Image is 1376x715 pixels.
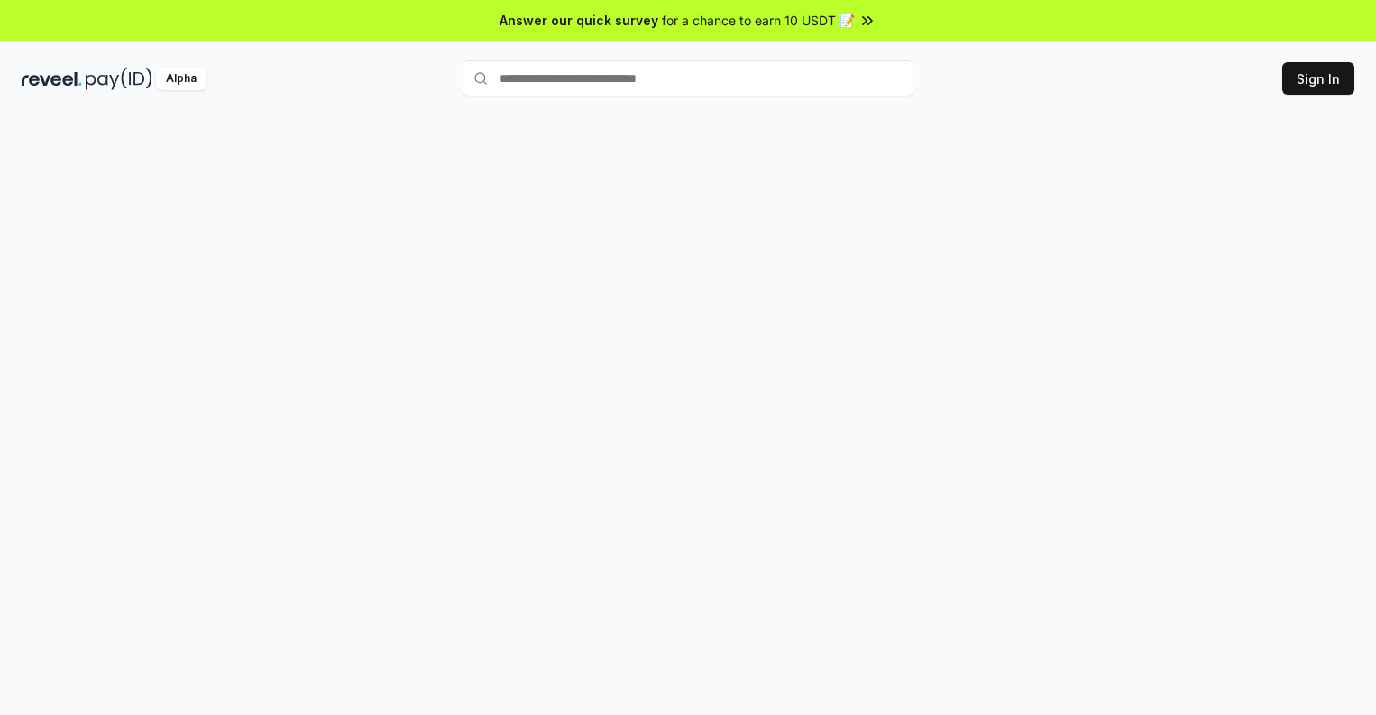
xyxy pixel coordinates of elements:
[86,68,152,90] img: pay_id
[156,68,206,90] div: Alpha
[662,11,855,30] span: for a chance to earn 10 USDT 📝
[1282,62,1354,95] button: Sign In
[500,11,658,30] span: Answer our quick survey
[22,68,82,90] img: reveel_dark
